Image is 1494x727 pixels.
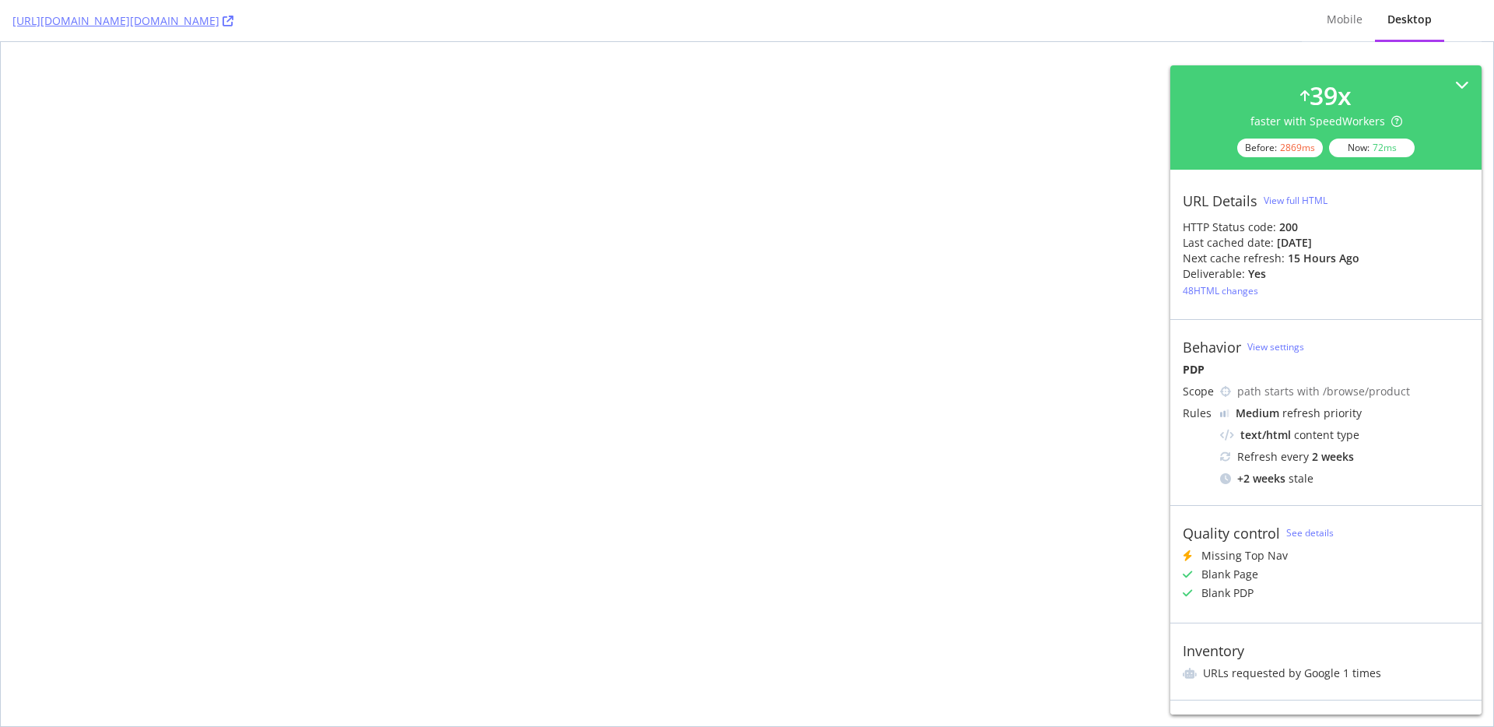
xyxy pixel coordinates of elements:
[1279,220,1298,234] strong: 200
[1310,78,1352,114] div: 39 x
[1183,251,1285,266] div: Next cache refresh:
[1277,235,1312,251] div: [DATE]
[1312,449,1354,465] div: 2 weeks
[1201,548,1288,564] div: Missing Top Nav
[1373,141,1397,154] div: 72 ms
[1329,139,1415,157] div: Now:
[1250,114,1402,129] div: faster with SpeedWorkers
[1220,471,1469,486] div: stale
[1183,284,1258,297] div: 48 HTML changes
[1280,141,1315,154] div: 2869 ms
[1183,666,1469,681] li: URLs requested by Google 1 times
[1183,339,1241,356] div: Behavior
[1220,427,1469,443] div: content type
[1183,525,1280,542] div: Quality control
[1264,188,1327,213] button: View full HTML
[1288,251,1359,266] div: 15 hours ago
[1248,266,1266,282] div: Yes
[1183,192,1257,209] div: URL Details
[1183,642,1244,659] div: Inventory
[1247,340,1304,353] a: View settings
[12,13,233,29] a: [URL][DOMAIN_NAME][DOMAIN_NAME]
[1183,384,1214,399] div: Scope
[1327,12,1362,27] div: Mobile
[1237,471,1285,486] div: + 2 weeks
[1183,266,1245,282] div: Deliverable:
[1201,567,1258,582] div: Blank Page
[1183,235,1274,251] div: Last cached date:
[1237,384,1469,399] div: path starts with /browse/product
[1183,406,1214,421] div: Rules
[1264,194,1327,207] div: View full HTML
[1387,12,1432,27] div: Desktop
[1220,449,1469,465] div: Refresh every
[1183,220,1469,235] div: HTTP Status code:
[1183,282,1258,300] button: 48HTML changes
[1201,585,1254,601] div: Blank PDP
[1183,362,1469,378] div: PDP
[1220,409,1229,417] img: j32suk7ufU7viAAAAAElFTkSuQmCC
[1240,427,1291,443] div: text/html
[1237,139,1323,157] div: Before:
[1236,406,1362,421] div: refresh priority
[1286,526,1334,539] a: See details
[1236,406,1279,421] div: Medium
